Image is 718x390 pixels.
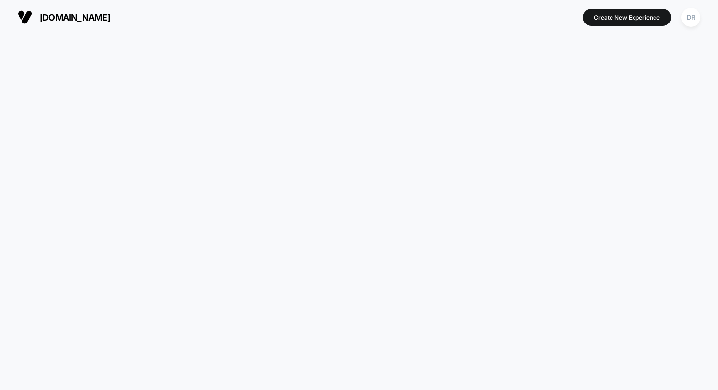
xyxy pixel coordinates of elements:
[15,9,113,25] button: [DOMAIN_NAME]
[18,10,32,24] img: Visually logo
[583,9,671,26] button: Create New Experience
[40,12,110,23] span: [DOMAIN_NAME]
[681,8,700,27] div: DR
[678,7,703,27] button: DR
